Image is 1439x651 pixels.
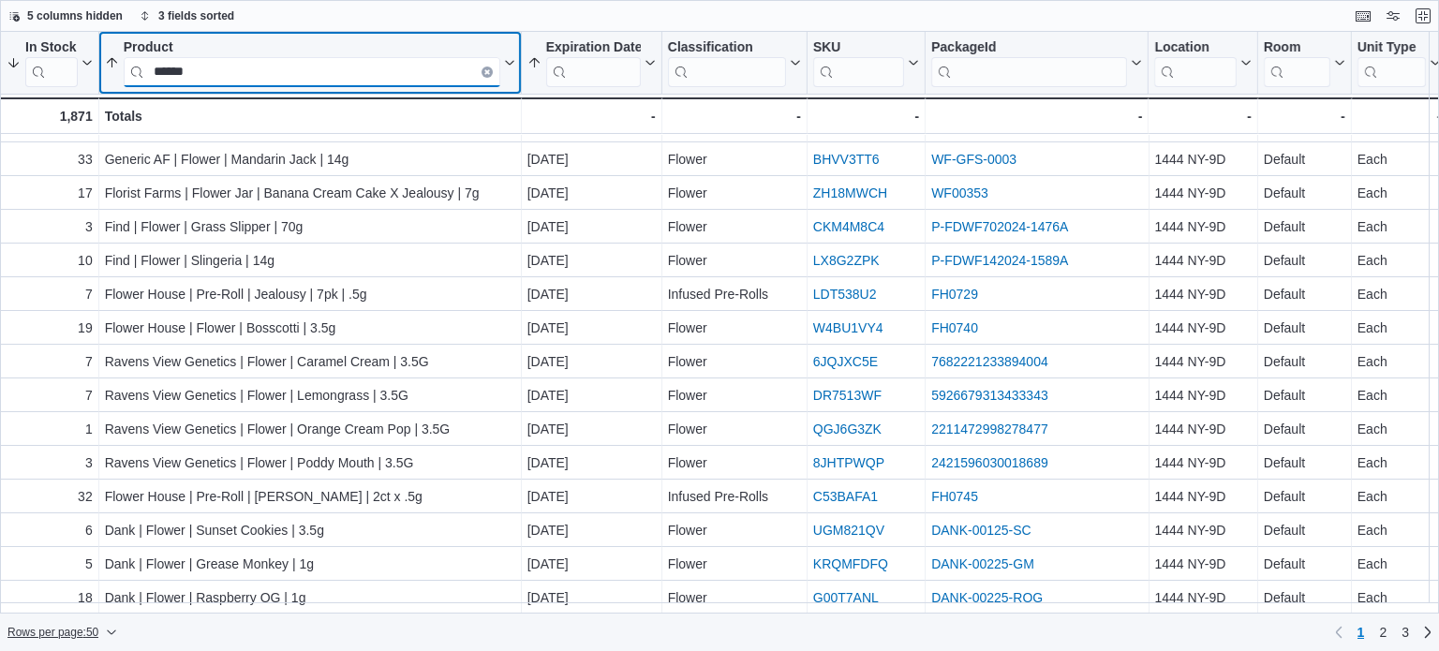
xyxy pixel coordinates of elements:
div: Ravens View Genetics | Flower | Orange Cream Pop | 3.5G [105,418,515,440]
div: Infused Pre-Rolls [668,283,801,305]
div: Expiration Date [546,39,641,57]
button: Clear input [482,67,493,78]
button: Expiration Date [527,39,656,87]
div: Generic AF | Flower | Mandarin Jack | 14g [105,148,515,170]
div: 5 [7,553,93,575]
div: 1 [7,418,93,440]
div: Product [124,39,500,87]
a: G00T7ANL [813,590,879,605]
div: - [1154,105,1251,127]
div: Flower [668,384,801,407]
div: 6 [7,519,93,541]
div: Default [1264,350,1345,373]
div: Room [1264,39,1330,87]
div: [DATE] [527,519,656,541]
div: 1444 NY-9D [1155,182,1252,204]
div: Flower House | Flower | Bosscotti | 3.5g [105,317,515,339]
a: BHVV3TT6 [813,152,880,167]
div: 10 [7,249,93,272]
div: Default [1264,451,1345,474]
button: ProductClear input [105,39,515,87]
a: C53BAFA1 [813,489,878,504]
div: Default [1264,182,1345,204]
div: Classification [668,39,786,57]
div: 33 [7,148,93,170]
div: Flower [668,519,801,541]
div: 19 [7,317,93,339]
div: 1444 NY-9D [1155,317,1252,339]
div: Flower [668,148,801,170]
div: Flower [668,249,801,272]
div: [DATE] [527,485,656,508]
a: Page 3 of 3 [1394,617,1417,647]
div: Ravens View Genetics | Flower | Poddy Mouth | 3.5G [105,451,515,474]
ul: Pagination for preceding grid [1350,617,1417,647]
button: Previous page [1328,621,1350,644]
div: Ravens View Genetics | Flower | Lemongrass | 3.5G [105,384,515,407]
div: 1444 NY-9D [1155,586,1252,609]
span: 3 [1402,623,1409,642]
div: Default [1264,249,1345,272]
div: In Stock Qty [25,39,78,87]
div: 32 [7,485,93,508]
button: Location [1154,39,1251,87]
a: LX8G2ZPK [813,253,880,268]
button: Display options [1382,5,1404,27]
div: Flower [668,586,801,609]
div: 3 [7,215,93,238]
div: 17 [7,182,93,204]
div: 1444 NY-9D [1155,215,1252,238]
div: 1444 NY-9D [1155,350,1252,373]
button: Page 1 of 3 [1350,617,1372,647]
div: 18 [7,586,93,609]
a: 7682221233894004 [931,354,1048,369]
span: 1 [1357,623,1365,642]
div: 7 [7,384,93,407]
div: SKU URL [813,39,904,87]
div: 1444 NY-9D [1155,553,1252,575]
a: 2211472998278477 [931,422,1048,436]
a: FH0745 [931,489,978,504]
div: Flower [668,350,801,373]
button: Keyboard shortcuts [1352,5,1374,27]
div: Unit Type [1357,39,1427,57]
a: DANK-00225-GM [931,556,1034,571]
div: In Stock Qty [25,39,78,57]
span: 2 [1379,623,1387,642]
a: FH0729 [931,287,978,302]
div: Default [1264,317,1345,339]
a: KRQMFDFQ [813,556,888,571]
a: DR7513WF [813,388,882,403]
div: PackageId [931,39,1127,57]
div: Flower [668,451,801,474]
div: 1444 NY-9D [1155,418,1252,440]
div: Find | Flower | Slingeria | 14g [105,249,515,272]
div: Default [1264,215,1345,238]
a: FH0740 [931,320,978,335]
div: 1444 NY-9D [1155,384,1252,407]
a: 6JQJXC5E [813,354,878,369]
a: P-FDWF702024-1476A [931,219,1068,234]
button: Room [1264,39,1345,87]
div: 1444 NY-9D [1155,283,1252,305]
button: 3 fields sorted [132,5,242,27]
button: Exit fullscreen [1412,5,1434,27]
div: 1444 NY-9D [1155,148,1252,170]
div: [DATE] [527,249,656,272]
div: Dank | Flower | Raspberry OG | 1g [105,586,515,609]
div: Flower [668,418,801,440]
div: - [931,105,1142,127]
span: 3 fields sorted [158,8,234,23]
div: 7 [7,283,93,305]
a: 2421596030018689 [931,455,1048,470]
div: Default [1264,148,1345,170]
div: Flower House | Pre-Roll | Jealousy | 7pk | .5g [105,283,515,305]
button: Classification [668,39,801,87]
button: In Stock Qty [7,39,93,87]
button: 5 columns hidden [1,5,130,27]
div: Default [1264,384,1345,407]
div: Location [1154,39,1236,87]
div: Default [1264,553,1345,575]
span: 5 columns hidden [27,8,123,23]
div: 1444 NY-9D [1155,249,1252,272]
